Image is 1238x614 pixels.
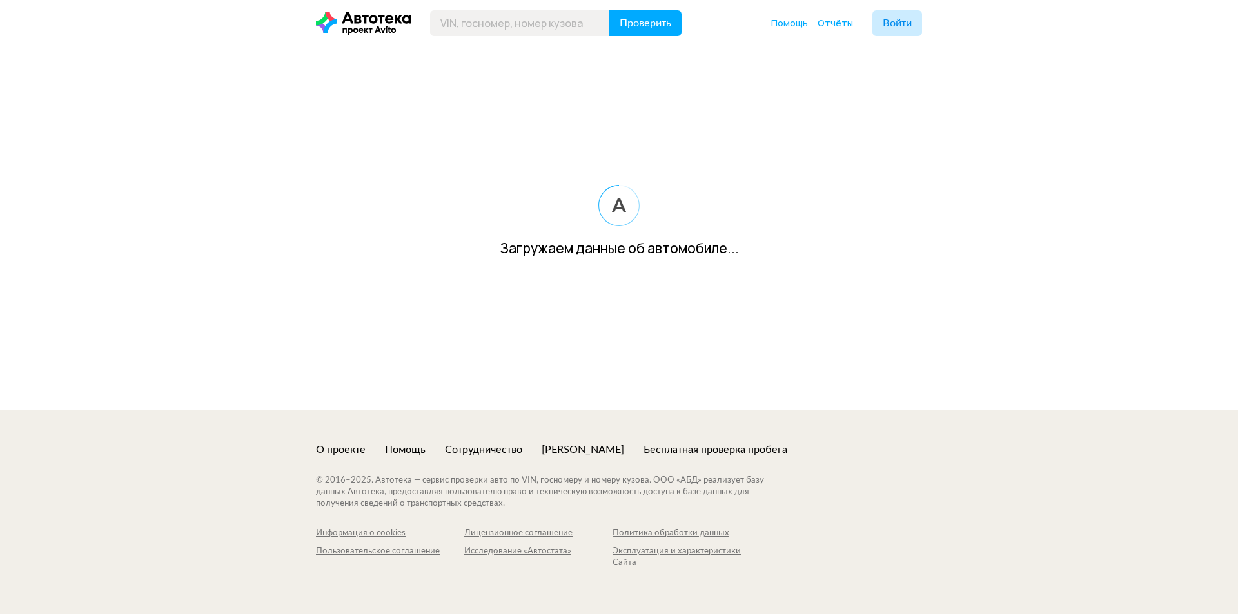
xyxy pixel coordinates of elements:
[316,443,366,457] a: О проекте
[464,546,613,569] a: Исследование «Автостата»
[613,528,761,539] a: Политика обработки данных
[609,10,682,36] button: Проверить
[316,475,790,510] div: © 2016– 2025 . Автотека — сервис проверки авто по VIN, госномеру и номеру кузова. ООО «АБД» реали...
[464,528,613,539] a: Лицензионное соглашение
[464,546,613,557] div: Исследование «Автостата»
[644,443,787,457] a: Бесплатная проверка пробега
[872,10,922,36] button: Войти
[316,546,464,569] a: Пользовательское соглашение
[620,18,671,28] span: Проверить
[430,10,610,36] input: VIN, госномер, номер кузова
[818,17,853,30] a: Отчёты
[385,443,426,457] a: Помощь
[542,443,624,457] a: [PERSON_NAME]
[316,546,464,557] div: Пользовательское соглашение
[818,17,853,29] span: Отчёты
[613,546,761,569] a: Эксплуатация и характеристики Сайта
[883,18,912,28] span: Войти
[771,17,808,29] span: Помощь
[445,443,522,457] a: Сотрудничество
[316,528,464,539] a: Информация о cookies
[771,17,808,30] a: Помощь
